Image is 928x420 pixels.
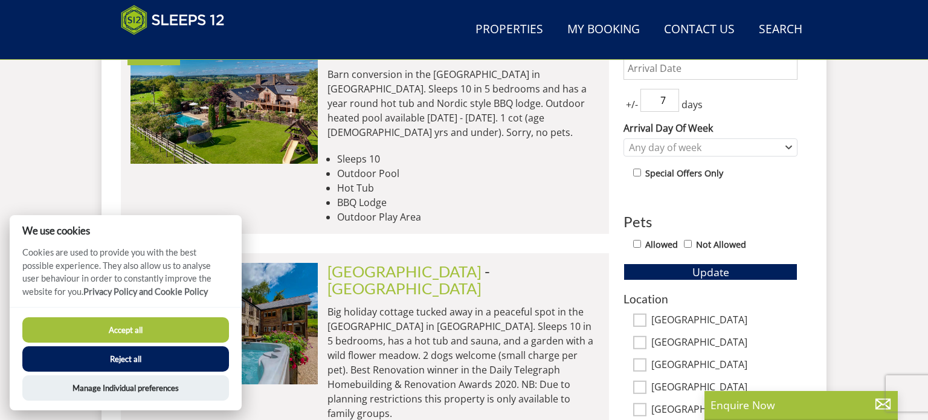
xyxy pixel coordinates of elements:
a: [GEOGRAPHIC_DATA] [327,279,482,297]
a: Contact Us [659,16,739,44]
li: Hot Tub [337,181,599,195]
label: Special Offers Only [645,167,723,180]
img: hillydays-holiday-home-accommodation-devon-sleeping-10.original.jpg [130,42,318,163]
h3: Location [623,292,797,305]
a: Properties [471,16,548,44]
div: Any day of week [626,141,782,154]
a: [GEOGRAPHIC_DATA] [327,262,482,280]
label: Allowed [645,238,678,251]
li: Outdoor Pool [337,166,599,181]
label: Arrival Day Of Week [623,121,797,135]
input: Arrival Date [623,57,797,80]
label: [GEOGRAPHIC_DATA] [651,337,797,350]
p: Barn conversion in the [GEOGRAPHIC_DATA] in [GEOGRAPHIC_DATA]. Sleeps 10 in 5 bedrooms and has a ... [327,67,599,140]
a: My Booking [562,16,645,44]
h2: We use cookies [10,225,242,236]
button: Update [623,263,797,280]
button: Reject all [22,346,229,372]
label: [GEOGRAPHIC_DATA] [651,314,797,328]
button: Manage Individual preferences [22,375,229,401]
button: Accept all [22,317,229,343]
span: Update [692,265,729,279]
p: Cookies are used to provide you with the best possible experience. They also allow us to analyse ... [10,246,242,307]
label: [GEOGRAPHIC_DATA] [651,404,797,417]
span: - [327,262,490,297]
span: days [679,97,705,112]
div: Combobox [623,138,797,157]
li: BBQ Lodge [337,195,599,210]
iframe: Customer reviews powered by Trustpilot [115,42,242,53]
label: [GEOGRAPHIC_DATA] [651,381,797,395]
li: Outdoor Play Area [337,210,599,224]
li: Sleeps 10 [337,152,599,166]
a: 5★ Rated [130,42,318,163]
span: +/- [623,97,640,112]
h3: Pets [623,214,797,230]
label: Not Allowed [696,238,746,251]
a: Search [754,16,807,44]
label: [GEOGRAPHIC_DATA] [651,359,797,372]
a: Privacy Policy and Cookie Policy [83,286,208,297]
img: Sleeps 12 [121,5,225,35]
p: Enquire Now [710,397,892,413]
